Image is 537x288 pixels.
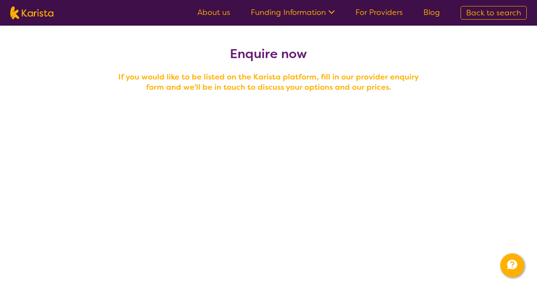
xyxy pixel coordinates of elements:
button: Channel Menu [500,253,524,277]
a: For Providers [355,7,403,18]
a: About us [197,7,230,18]
span: Back to search [466,8,521,18]
a: Back to search [461,6,527,20]
h2: Enquire now [115,46,423,62]
a: Blog [423,7,440,18]
h4: If you would like to be listed on the Karista platform, fill in our provider enquiry form and we'... [115,72,423,92]
img: Karista logo [10,6,53,19]
a: Funding Information [251,7,335,18]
